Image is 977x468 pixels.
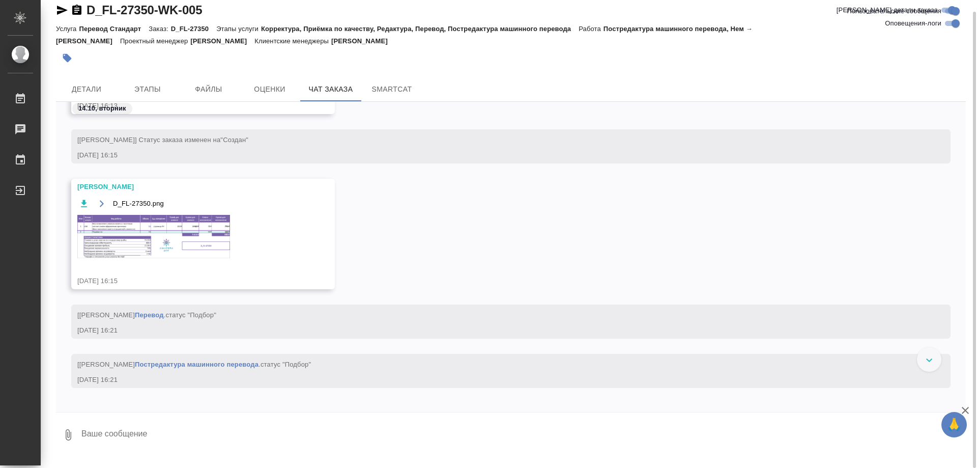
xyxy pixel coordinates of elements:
span: [[PERSON_NAME]] Статус заказа изменен на [77,136,248,144]
a: D_FL-27350-WK-005 [87,3,202,17]
p: [PERSON_NAME] [190,37,254,45]
p: [PERSON_NAME] [331,37,395,45]
div: [DATE] 16:15 [77,276,299,286]
span: Чат заказа [306,83,355,96]
p: 14.10, вторник [78,103,126,114]
span: Оценки [245,83,294,96]
a: Перевод [135,311,164,319]
span: [[PERSON_NAME] . [77,361,311,368]
button: Скопировать ссылку для ЯМессенджера [56,4,68,16]
p: Работа [579,25,604,33]
p: Корректура, Приёмка по качеству, Редактура, Перевод, Постредактура машинного перевода [261,25,579,33]
span: статус "Подбор" [166,311,216,319]
p: Перевод Стандарт [79,25,149,33]
div: [DATE] 16:21 [77,375,915,385]
p: Заказ: [149,25,170,33]
span: D_FL-27350.png [113,199,164,209]
span: 🙏 [945,414,963,435]
button: Добавить тэг [56,47,78,69]
span: Оповещения-логи [885,18,941,29]
button: 🙏 [941,412,967,437]
button: Открыть на драйве [95,197,108,210]
p: Этапы услуги [216,25,261,33]
p: Клиентские менеджеры [254,37,331,45]
span: Этапы [123,83,172,96]
span: SmartCat [367,83,416,96]
img: D_FL-27350.png [77,215,230,258]
p: Проектный менеджер [120,37,190,45]
span: [PERSON_NAME] детали заказа [837,5,938,15]
div: [PERSON_NAME] [77,182,299,192]
span: [[PERSON_NAME] . [77,311,216,319]
span: статус "Подбор" [261,361,311,368]
span: Файлы [184,83,233,96]
span: "Создан" [220,136,248,144]
button: Скачать [77,197,90,210]
div: [DATE] 16:21 [77,325,915,336]
div: [DATE] 16:15 [77,150,915,160]
a: Постредактура машинного перевода [135,361,258,368]
p: Услуга [56,25,79,33]
button: Скопировать ссылку [71,4,83,16]
p: D_FL-27350 [171,25,216,33]
span: Детали [62,83,111,96]
span: Пользовательские сообщения [847,6,941,16]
